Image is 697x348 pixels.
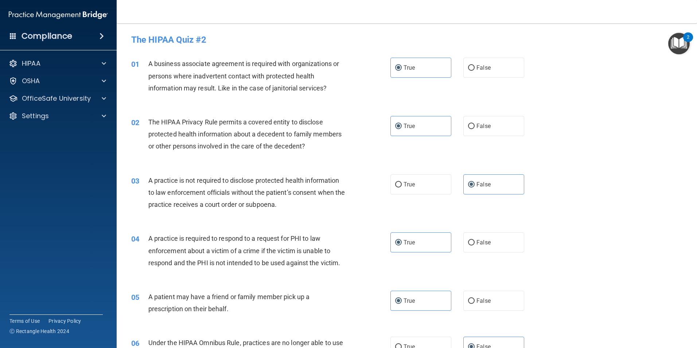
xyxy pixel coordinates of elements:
[468,182,475,187] input: False
[395,240,402,245] input: True
[468,298,475,304] input: False
[476,297,491,304] span: False
[476,181,491,188] span: False
[687,37,689,47] div: 2
[9,317,40,325] a: Terms of Use
[131,235,139,243] span: 04
[476,123,491,129] span: False
[22,77,40,85] p: OSHA
[9,94,106,103] a: OfficeSafe University
[148,235,340,266] span: A practice is required to respond to a request for PHI to law enforcement about a victim of a cri...
[22,94,91,103] p: OfficeSafe University
[476,239,491,246] span: False
[404,64,415,71] span: True
[404,181,415,188] span: True
[148,293,309,313] span: A patient may have a friend or family member pick up a prescription on their behalf.
[148,177,345,208] span: A practice is not required to disclose protected health information to law enforcement officials ...
[468,124,475,129] input: False
[9,328,69,335] span: Ⓒ Rectangle Health 2024
[404,239,415,246] span: True
[9,77,106,85] a: OSHA
[395,182,402,187] input: True
[661,298,688,325] iframe: Drift Widget Chat Controller
[148,118,342,150] span: The HIPAA Privacy Rule permits a covered entity to disclose protected health information about a ...
[131,118,139,127] span: 02
[131,35,682,45] h4: The HIPAA Quiz #2
[468,65,475,71] input: False
[668,33,690,54] button: Open Resource Center, 2 new notifications
[404,123,415,129] span: True
[22,112,49,120] p: Settings
[131,177,139,185] span: 03
[9,112,106,120] a: Settings
[476,64,491,71] span: False
[395,65,402,71] input: True
[48,317,81,325] a: Privacy Policy
[404,297,415,304] span: True
[131,293,139,302] span: 05
[131,60,139,69] span: 01
[395,124,402,129] input: True
[9,59,106,68] a: HIPAA
[22,31,72,41] h4: Compliance
[22,59,40,68] p: HIPAA
[395,298,402,304] input: True
[148,60,339,92] span: A business associate agreement is required with organizations or persons where inadvertent contac...
[131,339,139,348] span: 06
[9,8,108,22] img: PMB logo
[468,240,475,245] input: False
